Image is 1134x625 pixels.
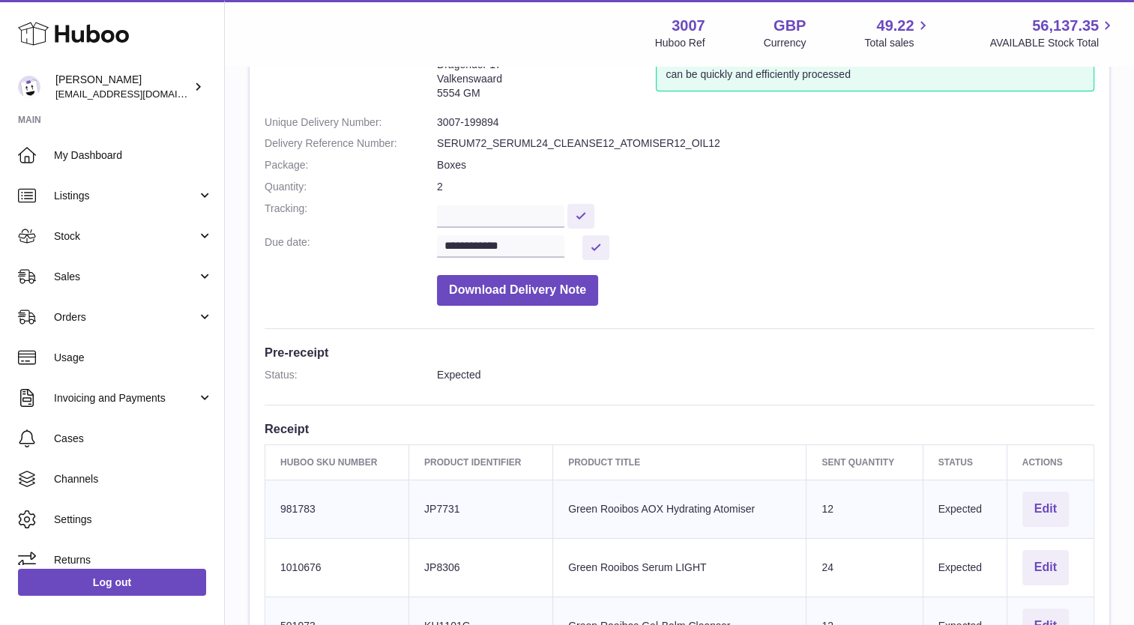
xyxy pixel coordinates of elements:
span: Invoicing and Payments [54,391,197,405]
td: Expected [923,480,1007,538]
span: Settings [54,513,213,527]
h3: Receipt [265,420,1094,437]
td: JP7731 [409,480,553,538]
span: Listings [54,189,197,203]
span: 49.22 [876,16,914,36]
span: [EMAIL_ADDRESS][DOMAIN_NAME] [55,88,220,100]
dt: Unique Delivery Number: [265,115,437,130]
dt: Tracking: [265,202,437,228]
dd: SERUM72_SERUML24_CLEANSE12_ATOMISER12_OIL12 [437,136,1094,151]
a: Log out [18,569,206,596]
a: 49.22 Total sales [864,16,931,50]
td: Green Rooibos Serum LIGHT [553,538,806,597]
span: Total sales [864,36,931,50]
div: Huboo Ref [655,36,705,50]
div: [PERSON_NAME] [55,73,190,101]
td: 24 [806,538,923,597]
dd: Boxes [437,158,1094,172]
button: Download Delivery Note [437,275,598,306]
span: Sales [54,270,197,284]
td: Green Rooibos AOX Hydrating Atomiser [553,480,806,538]
div: Currency [764,36,806,50]
a: 56,137.35 AVAILABLE Stock Total [989,16,1116,50]
button: Edit [1022,550,1069,585]
strong: GBP [773,16,806,36]
th: Status [923,444,1007,480]
th: Huboo SKU Number [265,444,409,480]
dd: 3007-199894 [437,115,1094,130]
button: Edit [1022,492,1069,527]
dt: Quantity: [265,180,437,194]
th: Product Identifier [409,444,553,480]
span: 56,137.35 [1032,16,1099,36]
img: bevmay@maysama.com [18,76,40,98]
dt: Status: [265,368,437,382]
dt: Package: [265,158,437,172]
address: 3007-199894 Dragonder 17 Valkenswaard 5554 GM [437,43,656,108]
span: My Dashboard [54,148,213,163]
dd: Expected [437,368,1094,382]
dt: Site Info: [265,43,437,108]
td: JP8306 [409,538,553,597]
td: Expected [923,538,1007,597]
td: 1010676 [265,538,409,597]
th: Actions [1007,444,1094,480]
span: AVAILABLE Stock Total [989,36,1116,50]
span: Returns [54,553,213,567]
span: Channels [54,472,213,486]
span: Usage [54,351,213,365]
h3: Pre-receipt [265,344,1094,360]
th: Sent Quantity [806,444,923,480]
td: 12 [806,480,923,538]
span: Stock [54,229,197,244]
td: 981783 [265,480,409,538]
strong: 3007 [672,16,705,36]
span: Cases [54,432,213,446]
dt: Due date: [265,235,437,260]
div: Please remember to add the Unique Delivery Number to the address so that your delivery can be qui... [656,43,1094,91]
th: Product title [553,444,806,480]
span: Orders [54,310,197,324]
dt: Delivery Reference Number: [265,136,437,151]
dd: 2 [437,180,1094,194]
